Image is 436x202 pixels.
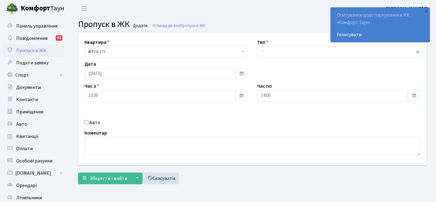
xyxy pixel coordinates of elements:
a: Спорт [3,69,64,81]
small: Додати . [132,23,149,29]
a: Подати заявку [3,57,64,69]
a: Авто [3,118,64,130]
a: Контакти [3,93,64,106]
span: Таун [21,3,64,14]
span: Квитанції [16,133,39,140]
span: Документи [16,84,41,91]
a: Повідомлення51 [3,32,64,44]
label: Час по [257,82,272,90]
label: Час з [84,82,99,90]
span: Панель управління [16,23,58,29]
label: Авто [89,119,100,126]
span: Зберегти і вийти [90,175,127,182]
a: Особові рахунки [3,155,64,167]
b: Комфорт [21,3,50,13]
span: <b>КТ</b>&nbsp;&nbsp;&nbsp;&nbsp;16-171 [84,46,248,58]
span: Орендарі [16,182,37,189]
div: × [423,8,429,14]
b: КТ [88,49,94,55]
a: Приміщення [3,106,64,118]
span: Подати заявку [16,59,48,66]
a: Панель управління [3,20,64,32]
span: Авто [16,121,27,128]
a: Назад до всіхПропуск в ЖК [152,23,205,29]
span: Повідомлення [16,35,47,42]
img: logo.png [6,2,18,15]
label: Тип [257,39,268,46]
a: Скасувати [143,173,179,184]
div: Опитування щодо паркування в ЖК «Комфорт Таун» [331,8,430,42]
span: Пропуск в ЖК [78,18,130,30]
a: Орендарі [3,179,64,192]
button: Зберегти і вийти [78,173,131,184]
label: Квартира [84,39,110,46]
a: [PERSON_NAME] П. [386,5,429,12]
span: Оплати [16,145,33,152]
a: Голосувати [337,31,423,38]
span: <b>КТ</b>&nbsp;&nbsp;&nbsp;&nbsp;16-171 [88,49,240,55]
a: [DOMAIN_NAME] [3,167,64,179]
a: Квитанції [3,130,64,143]
span: Контакти [16,96,38,103]
div: 51 [56,35,62,41]
span: Лічильники [16,194,42,201]
a: Оплати [3,143,64,155]
a: Документи [3,81,64,93]
a: Пропуск в ЖК [3,44,64,57]
label: Коментар [84,129,107,137]
button: Переключити навігацію [76,3,92,13]
span: Особові рахунки [16,158,52,164]
span: Пропуск в ЖК [180,23,205,29]
label: Дата [84,60,96,68]
span: Приміщення [16,109,43,115]
span: Пропуск в ЖК [16,47,46,54]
